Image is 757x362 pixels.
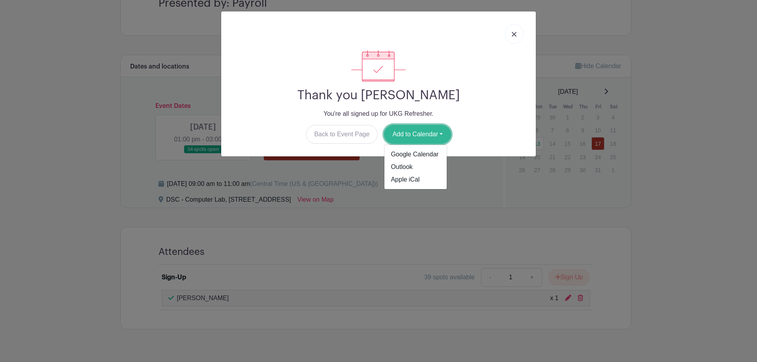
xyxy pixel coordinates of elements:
[351,50,406,82] img: signup_complete-c468d5dda3e2740ee63a24cb0ba0d3ce5d8a4ecd24259e683200fb1569d990c8.svg
[384,173,447,186] a: Apple iCal
[384,161,447,173] a: Outlook
[384,148,447,161] a: Google Calendar
[384,125,451,144] button: Add to Calendar
[227,109,530,119] p: You're all signed up for UKG Refresher.
[512,32,516,37] img: close_button-5f87c8562297e5c2d7936805f587ecaba9071eb48480494691a3f1689db116b3.svg
[227,88,530,103] h2: Thank you [PERSON_NAME]
[306,125,378,144] a: Back to Event Page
